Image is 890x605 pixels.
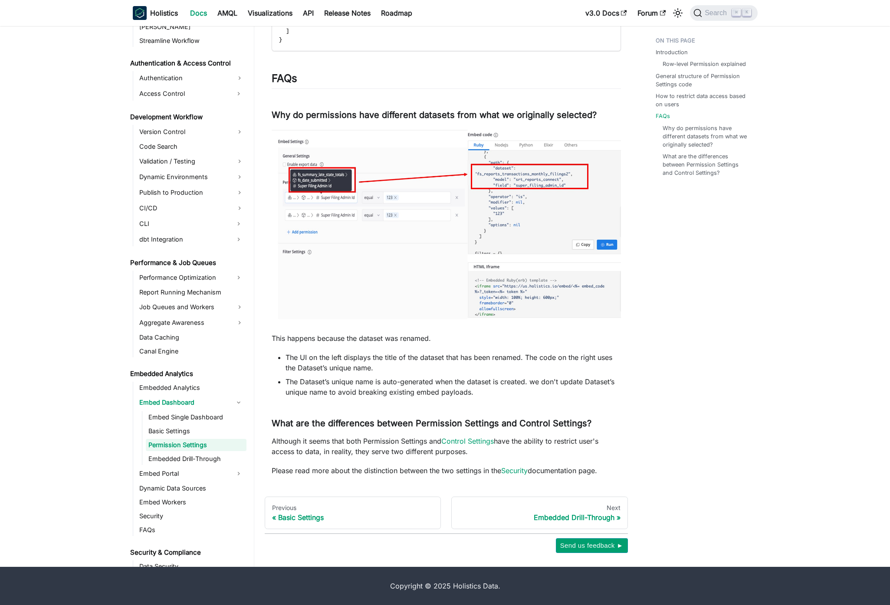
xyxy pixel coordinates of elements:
[137,21,246,33] a: [PERSON_NAME]
[732,9,741,16] kbd: ⌘
[137,482,246,494] a: Dynamic Data Sources
[286,376,621,397] li: The Dataset’s unique name is auto-generated when the dataset is created. we don't update Dataset’...
[272,128,621,330] img: Embedded Permision Settings
[137,345,246,357] a: Canal Engine
[580,6,632,20] a: v3.0 Docs
[231,271,246,285] button: Expand sidebar category 'Performance Optimization'
[286,352,621,373] li: The UI on the left displays the title of the dataset that has been renamed. The code on the right...
[212,6,243,20] a: AMQL
[632,6,671,20] a: Forum
[272,436,621,457] p: Although it seems that both Permission Settings and have the ability to restrict user's access to...
[133,6,147,20] img: Holistics
[663,60,746,68] a: Row-level Permission explained
[656,72,752,88] a: General structure of Permission Settings code
[265,497,441,530] a: PreviousBasic Settings
[376,6,417,20] a: Roadmap
[128,368,246,380] a: Embedded Analytics
[663,124,749,149] a: Why do permissions have different datasets from what we originally selected?
[556,538,628,553] button: Send us feedback ►
[137,331,246,343] a: Data Caching
[128,57,246,69] a: Authentication & Access Control
[656,112,670,120] a: FAQs
[137,201,246,215] a: CI/CD
[441,437,494,445] a: Control Settings
[146,411,246,423] a: Embed Single Dashboard
[690,5,757,21] button: Search (Command+K)
[279,36,282,43] span: }
[272,513,434,522] div: Basic Settings
[146,425,246,437] a: Basic Settings
[185,6,212,20] a: Docs
[298,6,319,20] a: API
[137,510,246,522] a: Security
[137,170,246,184] a: Dynamic Environments
[137,232,231,246] a: dbt Integration
[451,497,628,530] a: NextEmbedded Drill-Through
[137,316,246,330] a: Aggregate Awareness
[137,141,246,153] a: Code Search
[137,560,246,572] a: Data Security
[137,125,246,139] a: Version Control
[560,540,624,551] span: Send us feedback ►
[501,466,528,475] a: Security
[128,546,246,559] a: Security & Compliance
[272,333,621,343] p: This happens because the dataset was renamed.
[146,453,246,465] a: Embedded Drill-Through
[137,524,246,536] a: FAQs
[231,396,246,409] button: Collapse sidebar category 'Embed Dashboard'
[231,467,246,481] button: Expand sidebar category 'Embed Portal'
[137,217,231,231] a: CLI
[169,581,721,591] div: Copyright © 2025 Holistics Data.
[137,271,231,285] a: Performance Optimization
[286,28,289,34] span: ]
[663,152,749,177] a: What are the differences between Permission Settings and Control Settings?
[128,257,246,269] a: Performance & Job Queues
[137,87,231,101] a: Access Control
[137,286,246,298] a: Report Running Mechanism
[272,465,621,476] p: Please read more about the distinction between the two settings in the documentation page.
[459,513,621,522] div: Embedded Drill-Through
[742,9,751,16] kbd: K
[243,6,298,20] a: Visualizations
[150,8,178,18] b: Holistics
[671,6,685,20] button: Switch between dark and light mode (currently light mode)
[137,35,246,47] a: Streamline Workflow
[146,439,246,451] a: Permission Settings
[265,497,628,530] nav: Docs pages
[137,71,246,85] a: Authentication
[272,72,621,88] h2: FAQs
[272,110,621,121] h3: Why do permissions have different datasets from what we originally selected?
[231,232,246,246] button: Expand sidebar category 'dbt Integration'
[231,217,246,231] button: Expand sidebar category 'CLI'
[137,382,246,394] a: Embedded Analytics
[272,504,434,512] div: Previous
[137,186,246,199] a: Publish to Production
[656,92,752,108] a: How to restrict data access based on users
[272,418,621,429] h3: What are the differences between Permission Settings and Control Settings?
[137,496,246,508] a: Embed Workers
[133,6,178,20] a: HolisticsHolistics
[231,87,246,101] button: Expand sidebar category 'Access Control'
[137,154,246,168] a: Validation / Testing
[459,504,621,512] div: Next
[137,467,231,481] a: Embed Portal
[319,6,376,20] a: Release Notes
[137,300,246,314] a: Job Queues and Workers
[137,396,231,409] a: Embed Dashboard
[656,48,688,56] a: Introduction
[128,111,246,123] a: Development Workflow
[702,9,732,17] span: Search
